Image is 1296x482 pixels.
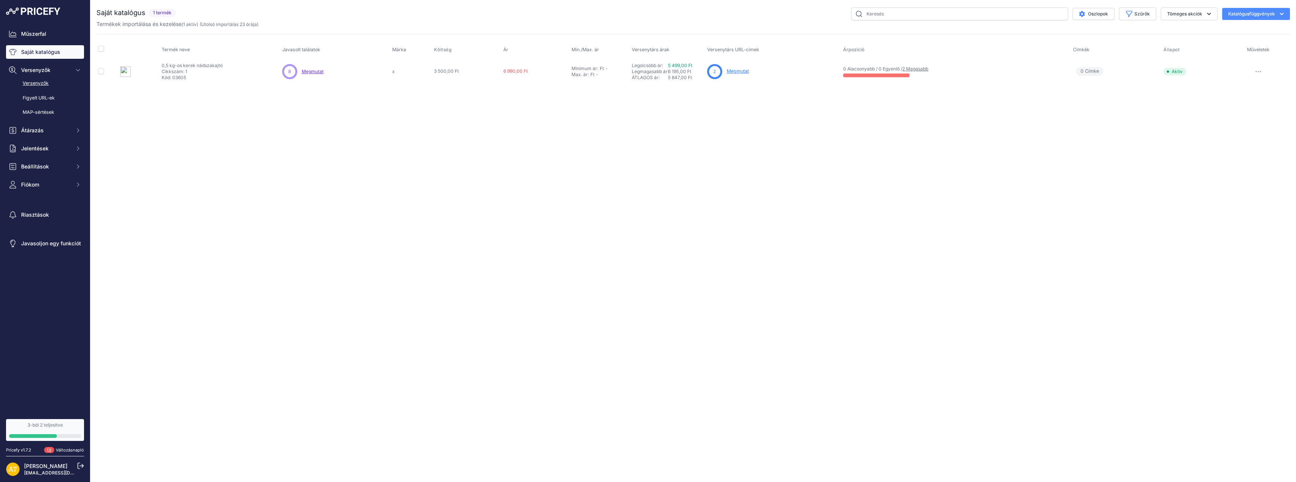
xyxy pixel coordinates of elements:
a: 1 aktív [183,21,197,27]
font: 3 500,00 Ft [434,68,459,74]
img: Pricefy logó [6,8,60,15]
input: Keresés [851,8,1068,20]
button: Szűrők [1119,8,1156,20]
font: Javasoljon egy funkciót [21,240,81,246]
font: Tömeges akciók [1167,11,1202,17]
font: (Utolsó importálás 23 órája) [200,21,258,27]
font: Állapot [1163,47,1180,52]
button: Átárazás [6,124,84,137]
font: Műszerfal [21,31,46,37]
font: MAP-sértések [23,109,54,115]
font: Szűrők [1134,11,1150,17]
font: Ár [503,47,509,52]
button: Tömeges akciók [1161,8,1218,20]
font: 8 [288,69,291,74]
button: Ár [503,47,510,53]
nav: Oldalsáv [6,27,84,410]
a: 3-ból 2 teljesítve [6,419,84,441]
font: Saját katalógus [96,9,145,17]
a: Versenyzők [6,77,84,90]
a: Figyelt URL-ek [6,92,84,105]
font: Riasztások [21,211,49,218]
font: Min./Max. ár [572,47,599,52]
font: - [605,66,608,71]
font: Márka [392,47,406,52]
font: Pricefy v1.7.2 [6,447,31,453]
font: Új [47,447,51,453]
a: MAP-sértések [6,106,84,119]
font: Címkék [1073,47,1090,52]
font: Költség [434,47,451,52]
font: Árpozíció [843,47,864,52]
a: Legolcsóbb ár: [632,63,663,68]
a: Műszerfal [6,27,84,41]
a: Javasoljon egy funkciót [6,237,84,250]
font: Oszlopok [1088,11,1108,17]
font: Figyelt URL-ek [23,95,55,101]
font: 1 termék [153,10,171,15]
font: ) [197,21,198,27]
button: Állapot [1163,47,1181,53]
font: Minimum ár: [572,66,598,71]
font: - [596,72,598,77]
font: 3-ból 2 teljesítve [28,422,63,428]
font: 0 [1081,68,1084,74]
font: Versenyzők [21,67,50,73]
font: Címke [1085,68,1099,74]
font: Saját katalógus [21,49,60,55]
font: Átárazás [21,127,44,133]
font: Katalógusfüggvények [1228,11,1275,17]
font: Ft [590,72,595,77]
a: 5 499,00 Ft [668,63,692,68]
font: 5 847,00 Ft [668,75,692,80]
font: Max. ár: [572,72,589,77]
font: Műveletek [1247,47,1270,52]
font: Ft [600,66,604,71]
font: 0,5 kg-os kerek nádszakajtó [162,63,223,68]
a: [PERSON_NAME] [24,463,67,469]
a: Megmutat [302,69,324,74]
font: Versenytárs árak [632,47,669,52]
button: Versenyzők [6,63,84,77]
font: Fiókom [21,181,39,188]
font: Termékek importálása és kezelése [96,21,182,27]
font: 2 [713,69,716,74]
font: Legmagasabb ár: [632,69,669,74]
button: Katalógusfüggvények [1222,8,1290,20]
font: Aktív [1172,69,1183,74]
button: Jelentések [6,142,84,155]
font: Kód: 03605 [162,75,186,80]
a: Megmutat [727,68,749,74]
a: 2 Magasabb [902,66,928,72]
button: Oszlopok [1073,8,1114,20]
font: ( [182,21,183,27]
button: Beállítások [6,160,84,173]
a: Riasztások [6,208,84,222]
font: Termék neve [162,47,190,52]
font: Versenyzők [23,80,49,86]
font: Versenytárs URL-címek [707,47,759,52]
font: Javasolt találatok [282,47,320,52]
font: x [392,69,395,74]
a: Saját katalógus [6,45,84,59]
a: [EMAIL_ADDRESS][DOMAIN_NAME] [24,470,103,476]
font: Jelentések [21,145,49,151]
font: ÁTLAGOS ár: [632,75,660,80]
font: 6 990,00 Ft [503,68,528,74]
font: Beállítások [21,163,49,170]
button: Költség [434,47,453,53]
a: Változásnapló [56,447,84,453]
font: Cikkszám: 1 [162,69,187,74]
font: 0 Alacsonyabb / 0 Egyenlő / [843,66,902,72]
button: Fiókom [6,178,84,191]
font: 6 195,00 Ft [668,69,691,74]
